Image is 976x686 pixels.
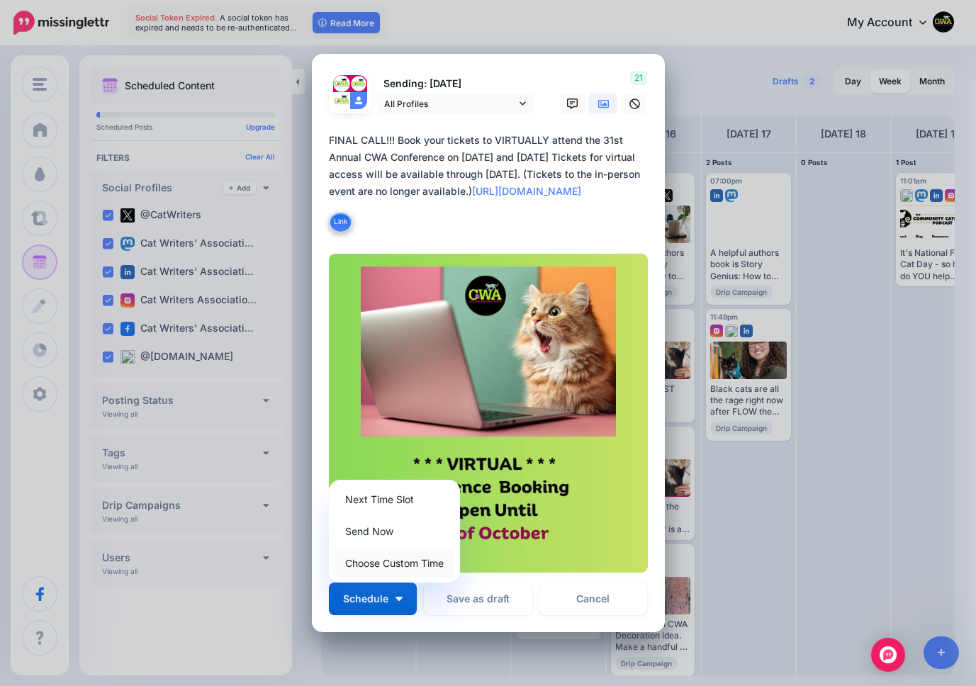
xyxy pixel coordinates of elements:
[871,638,905,672] div: Open Intercom Messenger
[350,92,367,109] img: user_default_image.png
[329,132,655,200] div: FINAL CALL!!! Book your tickets to VIRTUALLY attend the 31st Annual CWA Conference on [DATE] and ...
[384,96,516,111] span: All Profiles
[377,94,533,114] a: All Profiles
[350,75,367,92] img: 45698106_333706100514846_7785613158785220608_n-bsa140427.jpg
[396,597,403,601] img: arrow-down-white.png
[335,485,454,513] a: Next Time Slot
[335,549,454,577] a: Choose Custom Time
[333,75,350,92] img: 1qlX9Brh-74720.jpg
[329,211,352,232] button: Link
[329,583,417,615] button: Schedule
[333,92,350,109] img: 326279769_1240690483185035_8704348640003314294_n-bsa141107.png
[377,76,533,92] p: Sending: [DATE]
[329,254,648,573] img: O42UT0EQ7K2KHWYRGR8SXAYW4CCIKARU.jpg
[329,480,460,583] div: Schedule
[424,583,532,615] button: Save as draft
[343,594,388,604] span: Schedule
[630,71,647,85] span: 21
[335,517,454,545] a: Send Now
[539,583,648,615] a: Cancel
